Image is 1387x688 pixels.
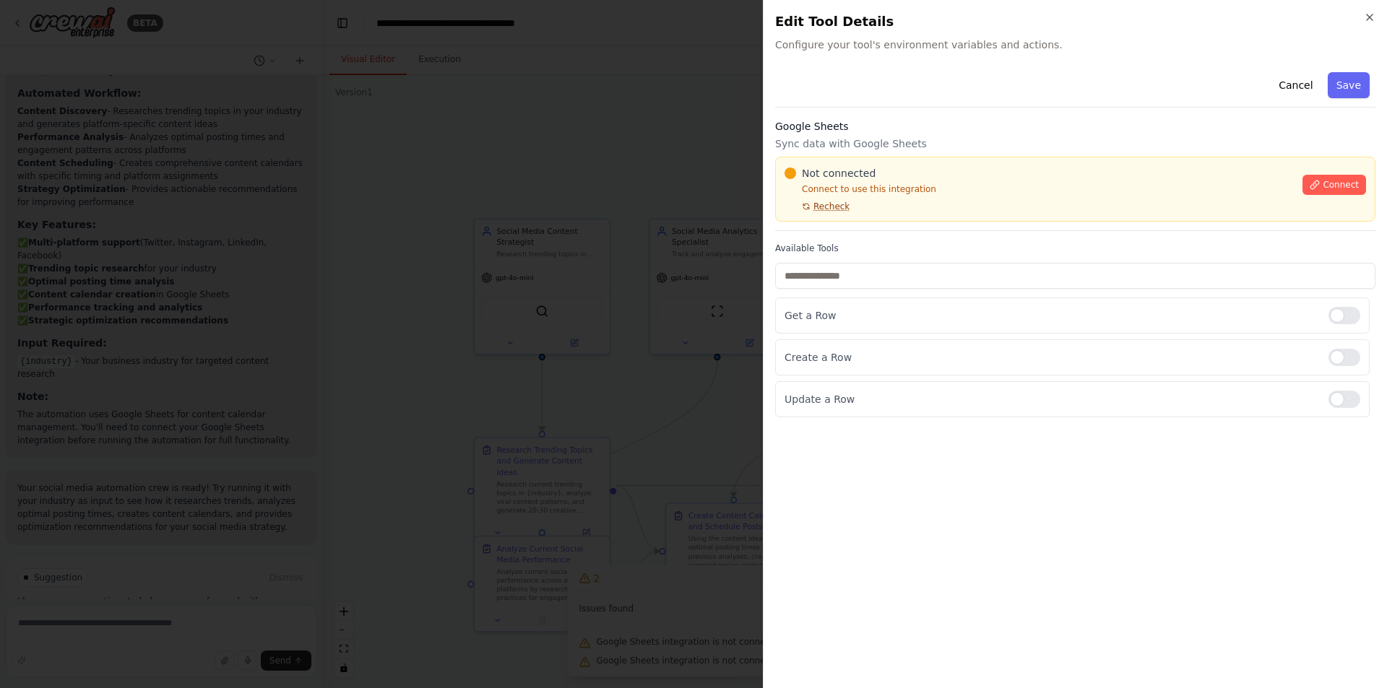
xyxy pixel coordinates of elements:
button: Cancel [1270,72,1321,98]
label: Available Tools [775,243,1375,254]
h3: Google Sheets [775,119,1375,134]
span: Connect [1323,179,1359,191]
p: Update a Row [785,392,1317,406]
p: Sync data with Google Sheets [775,136,1375,151]
button: Connect [1302,175,1366,195]
span: Recheck [813,201,850,212]
span: Not connected [802,166,876,180]
span: Configure your tool's environment variables and actions. [775,38,1375,52]
p: Connect to use this integration [785,183,1294,195]
p: Get a Row [785,308,1317,323]
h2: Edit Tool Details [775,12,1375,32]
button: Recheck [785,201,850,212]
p: Create a Row [785,350,1317,365]
button: Save [1328,72,1370,98]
